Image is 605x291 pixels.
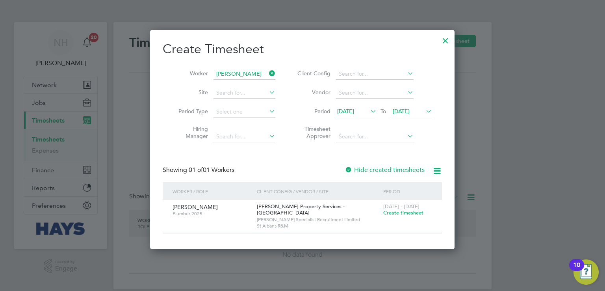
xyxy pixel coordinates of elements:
span: [DATE] [337,108,354,115]
div: Worker / Role [171,182,255,200]
input: Search for... [213,88,275,99]
span: [DATE] [393,108,410,115]
div: 10 [573,265,580,275]
input: Search for... [213,69,275,80]
span: St Albans R&M [257,223,379,229]
input: Search for... [213,131,275,142]
label: Hide created timesheets [345,166,425,174]
h2: Create Timesheet [163,41,442,58]
label: Site [173,89,208,96]
span: To [378,106,388,116]
span: [DATE] - [DATE] [383,203,419,210]
label: Timesheet Approver [295,125,330,140]
div: Showing [163,166,236,174]
label: Period Type [173,108,208,115]
label: Period [295,108,330,115]
label: Client Config [295,70,330,77]
input: Search for... [336,69,414,80]
label: Worker [173,70,208,77]
button: Open Resource Center, 10 new notifications [573,259,599,285]
span: 01 of [189,166,203,174]
input: Search for... [336,131,414,142]
span: 01 Workers [189,166,234,174]
input: Select one [213,106,275,118]
input: Search for... [336,88,414,99]
div: Client Config / Vendor / Site [255,182,381,200]
label: Vendor [295,89,330,96]
span: [PERSON_NAME] [173,203,218,211]
span: Plumber 2025 [173,211,251,217]
label: Hiring Manager [173,125,208,140]
span: [PERSON_NAME] Specialist Recruitment Limited [257,216,379,223]
span: Create timesheet [383,209,423,216]
div: Period [381,182,434,200]
span: [PERSON_NAME] Property Services - [GEOGRAPHIC_DATA] [257,203,345,216]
